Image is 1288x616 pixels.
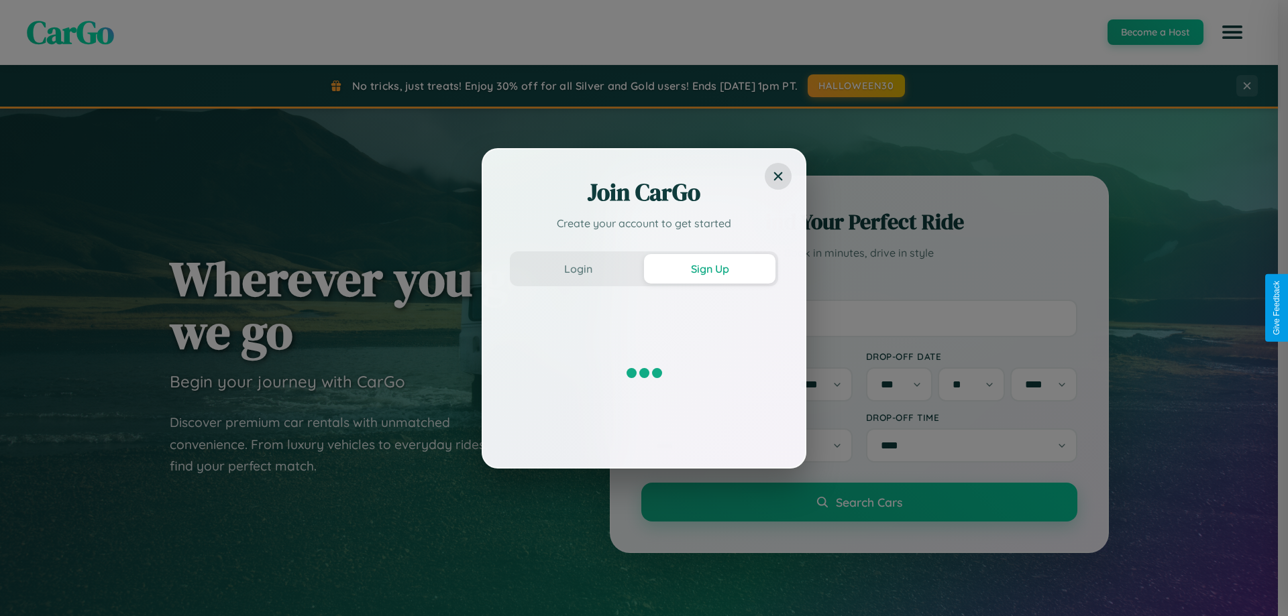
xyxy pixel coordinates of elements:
button: Login [513,254,644,284]
div: Give Feedback [1272,281,1281,335]
button: Sign Up [644,254,775,284]
h2: Join CarGo [510,176,778,208]
iframe: Intercom live chat [13,570,46,603]
p: Create your account to get started [510,215,778,231]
